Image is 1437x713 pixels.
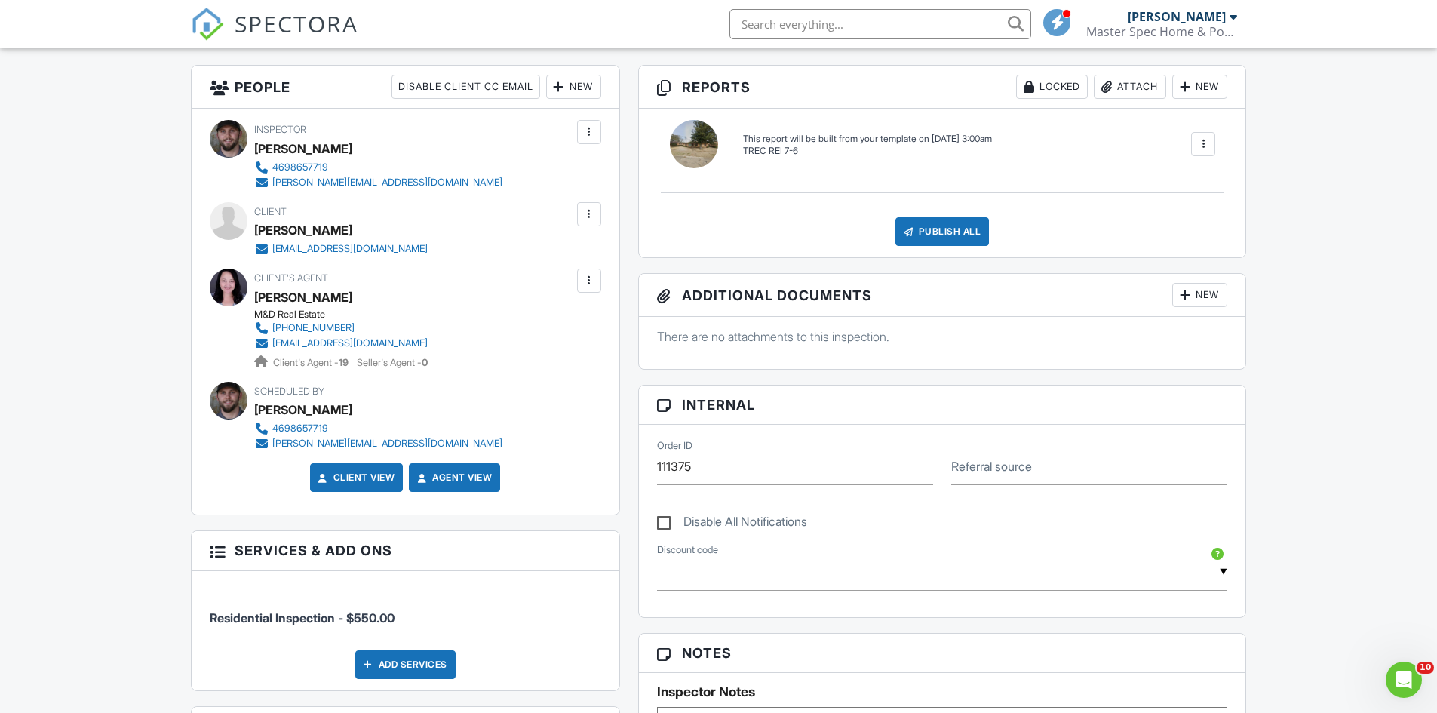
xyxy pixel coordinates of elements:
[657,328,1228,345] p: There are no attachments to this inspection.
[254,272,328,284] span: Client's Agent
[254,336,428,351] a: [EMAIL_ADDRESS][DOMAIN_NAME]
[743,133,992,145] div: This report will be built from your template on [DATE] 3:00am
[272,177,502,189] div: [PERSON_NAME][EMAIL_ADDRESS][DOMAIN_NAME]
[657,684,1228,699] h5: Inspector Notes
[729,9,1031,39] input: Search everything...
[191,20,358,52] a: SPECTORA
[235,8,358,39] span: SPECTORA
[414,470,492,485] a: Agent View
[254,160,502,175] a: 4698657719
[210,610,395,625] span: Residential Inspection - $550.00
[254,175,502,190] a: [PERSON_NAME][EMAIL_ADDRESS][DOMAIN_NAME]
[272,337,428,349] div: [EMAIL_ADDRESS][DOMAIN_NAME]
[1172,75,1227,99] div: New
[254,286,352,309] a: [PERSON_NAME]
[254,137,352,160] div: [PERSON_NAME]
[422,357,428,368] strong: 0
[743,145,992,158] div: TREC REI 7-6
[357,357,428,368] span: Seller's Agent -
[254,436,502,451] a: [PERSON_NAME][EMAIL_ADDRESS][DOMAIN_NAME]
[254,398,352,421] div: [PERSON_NAME]
[254,421,502,436] a: 4698657719
[639,274,1246,317] h3: Additional Documents
[657,439,692,453] label: Order ID
[339,357,349,368] strong: 19
[254,241,428,257] a: [EMAIL_ADDRESS][DOMAIN_NAME]
[1016,75,1088,99] div: Locked
[315,470,395,485] a: Client View
[391,75,540,99] div: Disable Client CC Email
[272,243,428,255] div: [EMAIL_ADDRESS][DOMAIN_NAME]
[1094,75,1166,99] div: Attach
[639,634,1246,673] h3: Notes
[272,438,502,450] div: [PERSON_NAME][EMAIL_ADDRESS][DOMAIN_NAME]
[254,309,440,321] div: M&D Real Estate
[273,357,351,368] span: Client's Agent -
[546,75,601,99] div: New
[355,650,456,679] div: Add Services
[254,206,287,217] span: Client
[639,66,1246,109] h3: Reports
[254,386,324,397] span: Scheduled By
[192,66,619,109] h3: People
[191,8,224,41] img: The Best Home Inspection Software - Spectora
[1172,283,1227,307] div: New
[1128,9,1226,24] div: [PERSON_NAME]
[272,161,328,174] div: 4698657719
[895,217,990,246] div: Publish All
[272,423,328,435] div: 4698657719
[210,582,601,638] li: Service: Residential Inspection
[639,386,1246,425] h3: Internal
[272,322,355,334] div: [PHONE_NUMBER]
[1086,24,1237,39] div: Master Spec Home & Pool Inspection Services
[254,219,352,241] div: [PERSON_NAME]
[951,458,1032,475] label: Referral source
[657,515,807,533] label: Disable All Notifications
[254,321,428,336] a: [PHONE_NUMBER]
[1417,662,1434,674] span: 10
[254,124,306,135] span: Inspector
[192,531,619,570] h3: Services & Add ons
[1386,662,1422,698] iframe: Intercom live chat
[657,543,718,557] label: Discount code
